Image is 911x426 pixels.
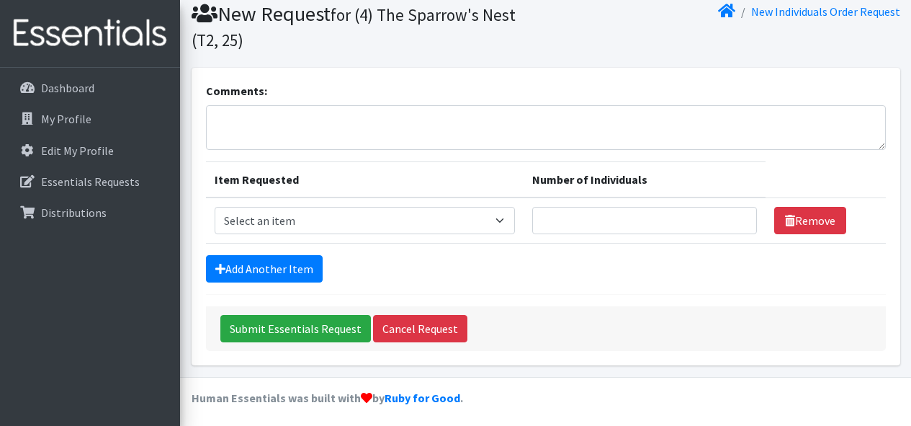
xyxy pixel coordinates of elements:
a: Dashboard [6,74,174,102]
a: Distributions [6,198,174,227]
a: New Individuals Order Request [751,4,900,19]
label: Comments: [206,82,267,99]
th: Item Requested [206,162,524,198]
a: My Profile [6,105,174,133]
h1: New Request [192,1,541,51]
a: Cancel Request [373,315,467,342]
th: Number of Individuals [524,162,766,198]
a: Add Another Item [206,255,323,283]
p: Essentials Requests [41,174,140,189]
a: Remove [774,207,846,234]
img: HumanEssentials [6,9,174,58]
p: Edit My Profile [41,143,114,158]
a: Edit My Profile [6,136,174,165]
strong: Human Essentials was built with by . [192,391,463,405]
small: for (4) The Sparrow's Nest (T2, 25) [192,4,516,50]
p: Distributions [41,205,107,220]
a: Ruby for Good [385,391,460,405]
p: My Profile [41,112,91,126]
a: Essentials Requests [6,167,174,196]
p: Dashboard [41,81,94,95]
input: Submit Essentials Request [220,315,371,342]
